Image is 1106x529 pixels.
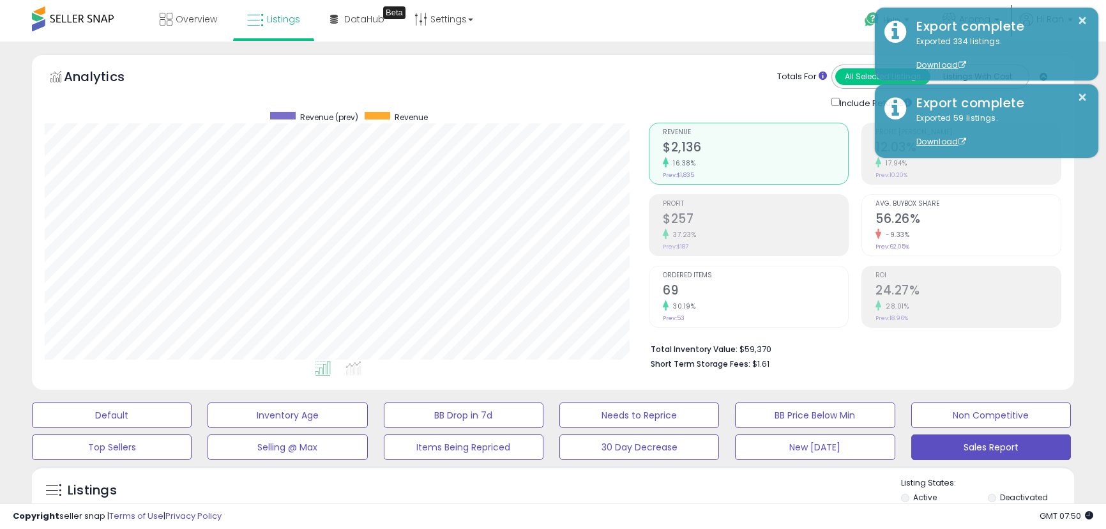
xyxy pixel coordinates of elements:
h5: Listings [68,482,117,500]
span: Profit [663,201,848,208]
h2: $2,136 [663,140,848,157]
small: -9.33% [881,230,909,240]
span: Listings [267,13,300,26]
div: Export complete [907,94,1089,112]
span: Revenue (prev) [300,112,358,123]
span: Ordered Items [663,272,848,279]
small: 28.01% [881,302,909,311]
button: Default [32,402,192,428]
button: 30 Day Decrease [559,434,719,460]
span: DataHub [344,13,384,26]
h2: 24.27% [875,283,1061,300]
button: × [1077,13,1087,29]
span: Avg. Buybox Share [875,201,1061,208]
h2: 69 [663,283,848,300]
span: Revenue [663,129,848,136]
small: Prev: $1,835 [663,171,694,179]
small: Prev: 18.96% [875,314,908,322]
div: Tooltip anchor [383,6,405,19]
button: Inventory Age [208,402,367,428]
b: Short Term Storage Fees: [651,358,750,369]
label: Deactivated [1000,492,1048,503]
button: Sales Report [911,434,1071,460]
button: Selling @ Max [208,434,367,460]
button: Items Being Repriced [384,434,543,460]
span: 2025-09-7 07:50 GMT [1040,510,1093,522]
span: ROI [875,272,1061,279]
div: seller snap | | [13,510,222,523]
small: Prev: 53 [663,314,685,322]
small: 37.23% [669,230,696,240]
b: Total Inventory Value: [651,344,738,355]
button: BB Drop in 7d [384,402,543,428]
button: × [1077,89,1087,105]
a: Download [916,59,966,70]
div: Exported 59 listings. [907,112,1089,148]
div: Exported 334 listings. [907,36,1089,72]
p: Listing States: [901,477,1074,489]
button: BB Price Below Min [735,402,895,428]
div: Export complete [907,17,1089,36]
small: 17.94% [881,158,907,168]
label: Active [913,492,937,503]
small: Prev: $187 [663,243,688,250]
li: $59,370 [651,341,1052,356]
a: Help [854,2,922,42]
small: Prev: 62.05% [875,243,909,250]
h2: $257 [663,211,848,229]
span: Revenue [395,112,428,123]
span: $1.61 [752,358,769,370]
h2: 56.26% [875,211,1061,229]
button: New [DATE] [735,434,895,460]
small: Prev: 10.20% [875,171,907,179]
span: Overview [176,13,217,26]
a: Terms of Use [109,510,163,522]
small: 30.19% [669,302,695,311]
i: Get Help [864,11,880,27]
a: Privacy Policy [165,510,222,522]
button: Top Sellers [32,434,192,460]
div: Include Returns [822,95,927,110]
strong: Copyright [13,510,59,522]
h5: Analytics [64,68,149,89]
a: Download [916,136,966,147]
button: Needs to Reprice [559,402,719,428]
button: Non Competitive [911,402,1071,428]
small: 16.38% [669,158,695,168]
div: Totals For [777,71,827,83]
button: All Selected Listings [835,68,930,85]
